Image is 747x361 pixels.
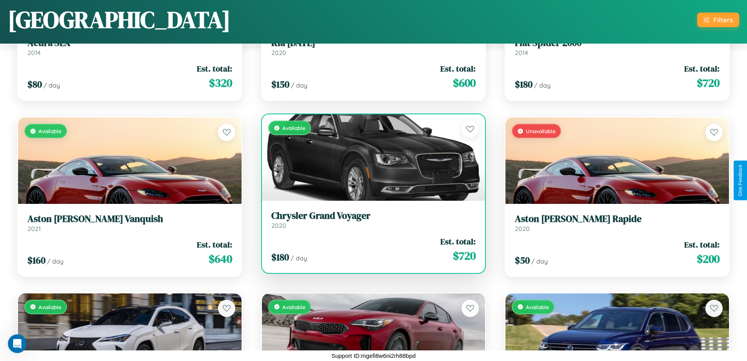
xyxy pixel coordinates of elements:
[8,334,27,353] iframe: Intercom live chat
[282,304,305,310] span: Available
[271,222,286,229] span: 2020
[27,254,45,267] span: $ 160
[271,210,476,222] h3: Chrysler Grand Voyager
[453,248,476,264] span: $ 720
[531,257,548,265] span: / day
[526,304,549,310] span: Available
[291,81,307,89] span: / day
[515,78,533,91] span: $ 180
[697,251,720,267] span: $ 200
[27,49,41,57] span: 2014
[291,254,307,262] span: / day
[197,239,232,250] span: Est. total:
[27,213,232,225] h3: Aston [PERSON_NAME] Vanquish
[515,49,528,57] span: 2014
[271,251,289,264] span: $ 180
[27,78,42,91] span: $ 80
[713,16,733,24] div: Filters
[282,125,305,131] span: Available
[271,49,286,57] span: 2020
[271,210,476,229] a: Chrysler Grand Voyager2020
[27,225,41,233] span: 2021
[453,75,476,91] span: $ 600
[515,225,530,233] span: 2020
[271,37,476,57] a: Kia [DATE]2020
[47,257,64,265] span: / day
[440,63,476,74] span: Est. total:
[515,254,530,267] span: $ 50
[44,81,60,89] span: / day
[515,37,720,57] a: Fiat Spider 20002014
[38,304,62,310] span: Available
[331,350,416,361] p: Support ID: mgefi8w6ni2rh88bpd
[684,239,720,250] span: Est. total:
[271,78,289,91] span: $ 150
[697,13,739,27] button: Filters
[440,236,476,247] span: Est. total:
[209,75,232,91] span: $ 320
[38,128,62,134] span: Available
[27,37,232,57] a: Acura SLX2014
[738,165,743,196] div: Give Feedback
[515,213,720,225] h3: Aston [PERSON_NAME] Rapide
[515,213,720,233] a: Aston [PERSON_NAME] Rapide2020
[8,4,231,36] h1: [GEOGRAPHIC_DATA]
[197,63,232,74] span: Est. total:
[209,251,232,267] span: $ 640
[684,63,720,74] span: Est. total:
[534,81,551,89] span: / day
[697,75,720,91] span: $ 720
[526,128,556,134] span: Unavailable
[27,213,232,233] a: Aston [PERSON_NAME] Vanquish2021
